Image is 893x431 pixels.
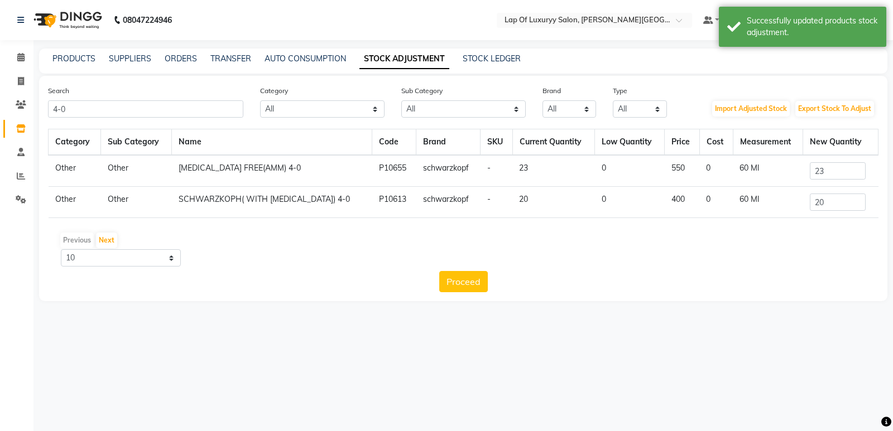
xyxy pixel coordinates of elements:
td: 20 [512,187,595,218]
td: 23 [512,155,595,187]
th: Measurement [733,129,803,156]
td: Other [101,187,172,218]
img: logo [28,4,105,36]
a: ORDERS [165,54,197,64]
button: Import Adjusted Stock [712,101,790,117]
button: Next [96,233,117,248]
td: 0 [595,187,665,218]
th: SKU [481,129,512,156]
a: AUTO CONSUMPTION [265,54,346,64]
td: 0 [595,155,665,187]
td: 60 Ml [733,155,803,187]
label: Search [48,86,69,96]
th: Name [172,129,372,156]
label: Brand [542,86,561,96]
div: Successfully updated products stock adjustment. [747,15,878,38]
th: Price [665,129,700,156]
th: Low Quantity [595,129,665,156]
th: Sub Category [101,129,172,156]
th: Code [372,129,416,156]
td: schwarzkopf [416,155,481,187]
a: STOCK LEDGER [463,54,521,64]
td: [MEDICAL_DATA] FREE(AMM) 4-0 [172,155,372,187]
td: schwarzkopf [416,187,481,218]
button: Proceed [439,271,488,292]
td: Other [49,187,101,218]
td: 60 Ml [733,187,803,218]
th: Current Quantity [512,129,595,156]
td: Other [101,155,172,187]
td: P10655 [372,155,416,187]
label: Category [260,86,288,96]
th: Brand [416,129,481,156]
a: STOCK ADJUSTMENT [359,49,449,69]
th: New Quantity [803,129,878,156]
label: Sub Category [401,86,443,96]
a: SUPPLIERS [109,54,151,64]
a: TRANSFER [210,54,251,64]
th: Category [49,129,101,156]
td: P10613 [372,187,416,218]
td: - [481,187,512,218]
th: Cost [699,129,733,156]
a: PRODUCTS [52,54,95,64]
label: Type [613,86,627,96]
td: SCHWARZKOPH( WITH [MEDICAL_DATA]) 4-0 [172,187,372,218]
td: 550 [665,155,700,187]
input: Search Product [48,100,243,118]
td: Other [49,155,101,187]
b: 08047224946 [123,4,172,36]
td: - [481,155,512,187]
button: Export Stock To Adjust [795,101,874,117]
td: 400 [665,187,700,218]
td: 0 [699,187,733,218]
td: 0 [699,155,733,187]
